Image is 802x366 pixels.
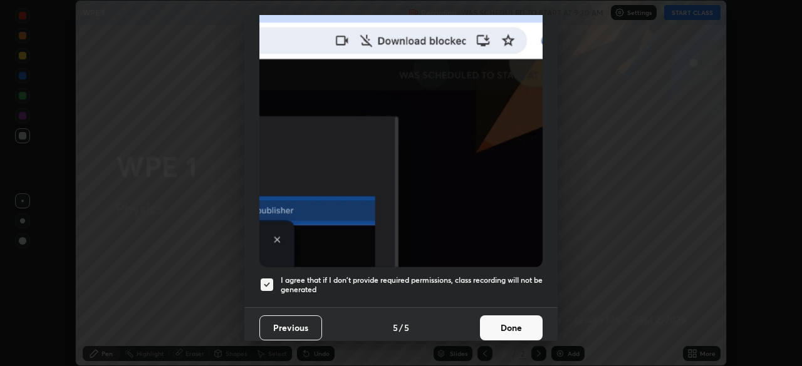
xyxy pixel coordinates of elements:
[399,321,403,334] h4: /
[480,315,543,340] button: Done
[393,321,398,334] h4: 5
[404,321,409,334] h4: 5
[281,275,543,295] h5: I agree that if I don't provide required permissions, class recording will not be generated
[259,315,322,340] button: Previous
